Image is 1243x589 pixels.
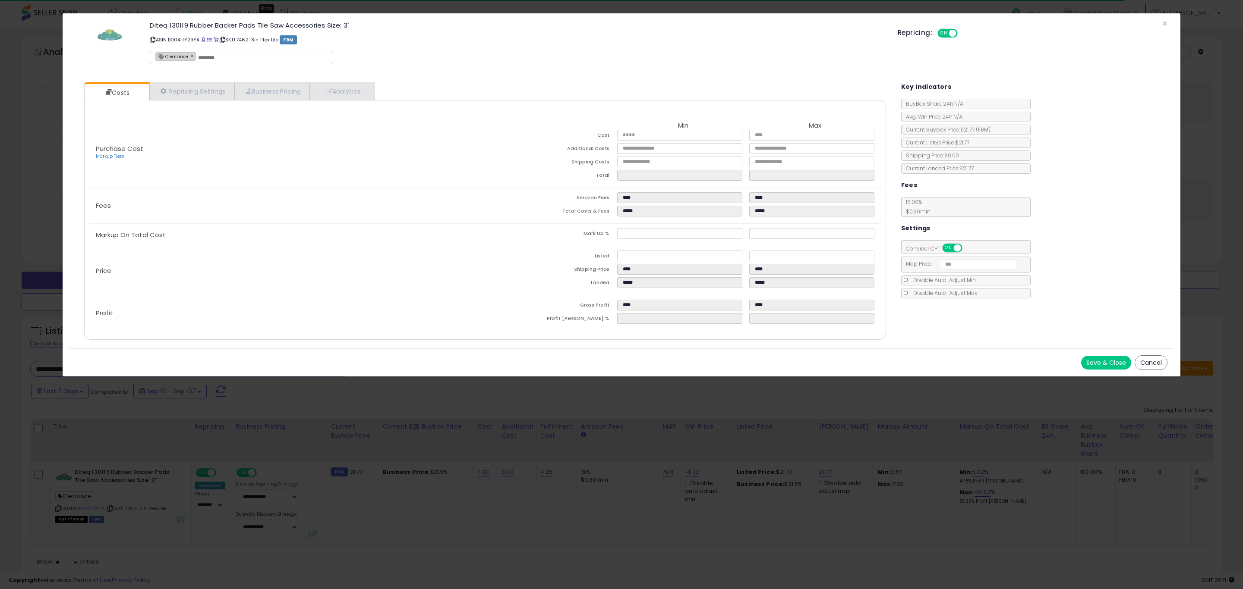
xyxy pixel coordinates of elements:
[1081,356,1131,370] button: Save & Close
[485,277,617,291] td: Landed
[150,22,885,28] h3: Diteq 130119 Rubber Backer Pads Tile Saw Accessories Size: 3"
[956,30,970,37] span: OFF
[485,157,617,170] td: Shipping Costs
[961,244,975,252] span: OFF
[485,313,617,326] td: Profit [PERSON_NAME] %
[96,153,124,160] a: Markup Tiers
[89,202,485,209] p: Fees
[617,122,749,130] th: Min
[902,165,974,172] span: Current Landed Price: $21.77
[976,126,991,133] span: ( FBM )
[902,152,959,159] span: Shipping Price: $0.00
[901,180,918,191] h5: Fees
[902,126,991,133] span: Current Buybox Price:
[485,300,617,313] td: Gross Profit
[485,130,617,143] td: Cost
[89,267,485,274] p: Price
[902,139,969,146] span: Current Listed Price: $21.77
[150,33,885,47] p: ASIN: B004HY29YA | SKU: 7462-3in Flexible
[310,82,374,100] a: Analytics
[901,223,931,234] h5: Settings
[280,35,297,44] span: FBM
[485,228,617,241] td: Mark Up %
[902,113,962,120] span: Avg. Win Price 24h: N/A
[89,310,485,316] p: Profit
[909,276,976,284] span: Disable Auto-Adjust Min
[149,82,235,100] a: Repricing Settings
[485,192,617,206] td: Amazon Fees
[485,143,617,157] td: Additional Costs
[485,170,617,183] td: Total
[938,30,949,37] span: ON
[85,84,148,101] a: Costs
[89,232,485,238] p: Markup On Total Cost
[485,206,617,219] td: Total Costs & Fees
[902,198,931,215] span: 15.00 %
[156,53,188,60] span: Clearance
[901,81,952,92] h5: Key Indicators
[898,29,932,36] h5: Repricing:
[214,36,218,43] a: Your listing only
[902,260,1017,267] span: Map Price:
[902,245,974,252] span: Consider CPT:
[1135,355,1167,370] button: Cancel
[201,36,206,43] a: BuyBox page
[485,251,617,264] td: Listed
[89,145,485,160] p: Purchase Cost
[902,208,931,215] span: $0.30 min
[749,122,881,130] th: Max
[485,264,617,277] td: Shipping Price
[960,126,991,133] span: $21.77
[909,289,977,297] span: Disable Auto-Adjust Max
[190,52,196,60] a: ×
[235,82,310,100] a: Business Pricing
[1162,17,1167,30] span: ×
[902,100,963,107] span: BuyBox Share 24h: N/A
[207,36,212,43] a: All offer listings
[97,22,123,48] img: 31Ue7A-pRCL._SL60_.jpg
[943,244,954,252] span: ON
